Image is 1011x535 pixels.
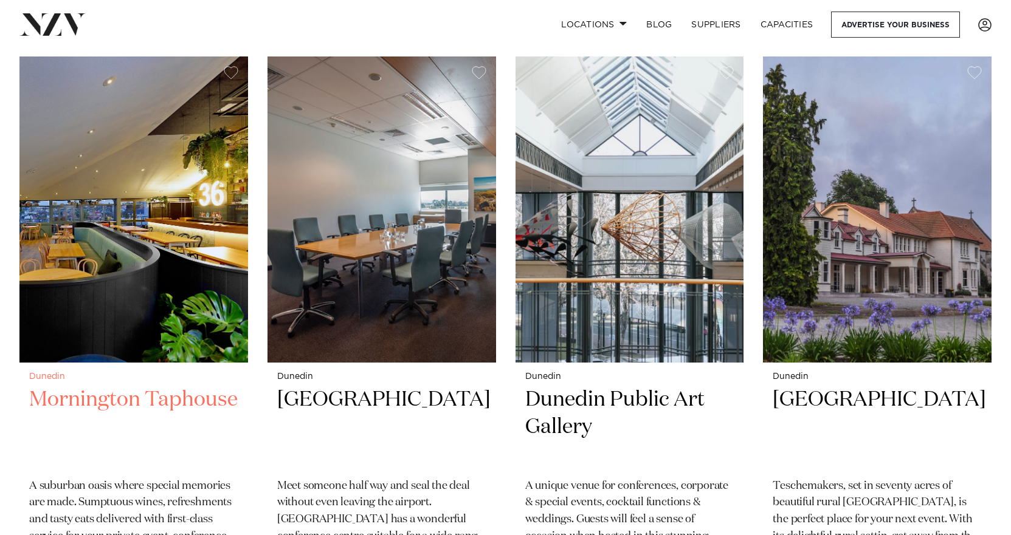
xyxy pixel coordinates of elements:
[525,386,734,468] h2: Dunedin Public Art Gallery
[831,12,960,38] a: Advertise your business
[277,386,486,468] h2: [GEOGRAPHIC_DATA]
[525,372,734,381] small: Dunedin
[681,12,750,38] a: SUPPLIERS
[277,372,486,381] small: Dunedin
[29,372,238,381] small: Dunedin
[773,372,982,381] small: Dunedin
[29,386,238,468] h2: Mornington Taphouse
[751,12,823,38] a: Capacities
[773,386,982,468] h2: [GEOGRAPHIC_DATA]
[637,12,681,38] a: BLOG
[551,12,637,38] a: Locations
[19,13,86,35] img: nzv-logo.png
